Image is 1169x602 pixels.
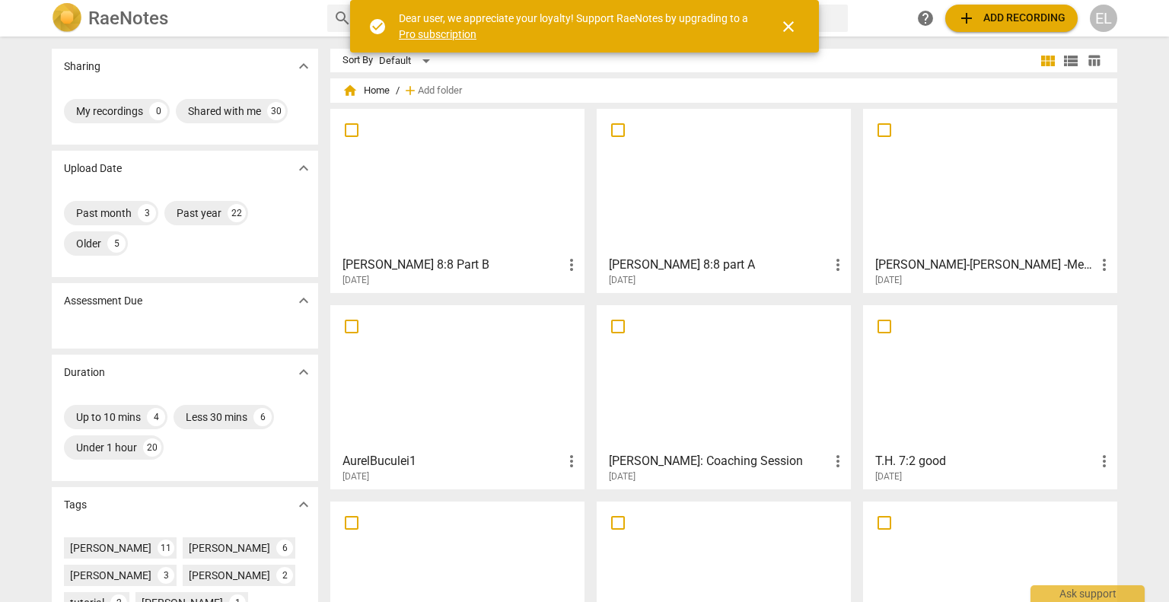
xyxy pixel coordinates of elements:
span: help [916,9,935,27]
p: Assessment Due [64,293,142,309]
span: more_vert [562,256,581,274]
img: Logo [52,3,82,33]
a: Pro subscription [399,28,476,40]
div: 3 [138,204,156,222]
p: Duration [64,365,105,381]
a: LogoRaeNotes [52,3,315,33]
h3: Anne 8:8 Part B [342,256,562,274]
div: Past month [76,205,132,221]
div: 30 [267,102,285,120]
span: expand_more [295,291,313,310]
a: [PERSON_NAME] 8:8 part A[DATE] [602,114,846,286]
a: [PERSON_NAME]-[PERSON_NAME] -Mentor Coaching Session #9[DATE] [868,114,1112,286]
span: expand_more [295,363,313,381]
span: [DATE] [609,470,635,483]
span: Home [342,83,390,98]
button: Show more [292,493,315,516]
span: Add recording [957,9,1065,27]
span: view_module [1039,52,1057,70]
p: Tags [64,497,87,513]
div: Older [76,236,101,251]
span: close [779,18,798,36]
span: Add folder [418,85,462,97]
span: search [333,9,352,27]
span: more_vert [1095,256,1113,274]
span: more_vert [562,452,581,470]
div: 11 [158,540,174,556]
div: My recordings [76,104,143,119]
button: EL [1090,5,1117,32]
span: [DATE] [875,470,902,483]
span: expand_more [295,57,313,75]
span: [DATE] [342,274,369,287]
h3: Charlotte Browning: Coaching Session [609,452,829,470]
div: [PERSON_NAME] [70,540,151,556]
div: 2 [276,567,293,584]
button: List view [1059,49,1082,72]
span: more_vert [829,256,847,274]
div: Dear user, we appreciate your loyalty! Support RaeNotes by upgrading to a [399,11,752,42]
div: Past year [177,205,221,221]
button: Upload [945,5,1078,32]
div: Under 1 hour [76,440,137,455]
button: Table view [1082,49,1105,72]
button: Close [770,8,807,45]
div: 3 [158,567,174,584]
div: 22 [228,204,246,222]
span: add [957,9,976,27]
a: T.H. 7:2 good[DATE] [868,311,1112,483]
div: 5 [107,234,126,253]
div: 20 [143,438,161,457]
div: 6 [253,408,272,426]
a: [PERSON_NAME] 8:8 Part B[DATE] [336,114,579,286]
span: more_vert [829,452,847,470]
button: Show more [292,361,315,384]
p: Upload Date [64,161,122,177]
h3: Anne 8:8 part A [609,256,829,274]
a: AurelBuculei1[DATE] [336,311,579,483]
div: Up to 10 mins [76,409,141,425]
h3: T.H. 7:2 good [875,452,1095,470]
span: expand_more [295,159,313,177]
div: Shared with me [188,104,261,119]
a: Help [912,5,939,32]
div: Sort By [342,55,373,66]
span: expand_more [295,495,313,514]
button: Show more [292,289,315,312]
a: [PERSON_NAME]: Coaching Session[DATE] [602,311,846,483]
div: Ask support [1030,585,1145,602]
div: Less 30 mins [186,409,247,425]
span: add [403,83,418,98]
span: view_list [1062,52,1080,70]
h3: AurelBuculei1 [342,452,562,470]
span: [DATE] [609,274,635,287]
span: [DATE] [875,274,902,287]
div: 0 [149,102,167,120]
span: home [342,83,358,98]
h3: Pam Rechel-Svetlana -Mentor Coaching Session #9 [875,256,1095,274]
button: Show more [292,55,315,78]
div: [PERSON_NAME] [189,540,270,556]
span: check_circle [368,18,387,36]
span: more_vert [1095,452,1113,470]
p: Sharing [64,59,100,75]
h2: RaeNotes [88,8,168,29]
div: Default [379,49,435,73]
div: [PERSON_NAME] [70,568,151,583]
span: [DATE] [342,470,369,483]
button: Tile view [1037,49,1059,72]
span: / [396,85,400,97]
div: 4 [147,408,165,426]
span: table_chart [1087,53,1101,68]
div: [PERSON_NAME] [189,568,270,583]
button: Show more [292,157,315,180]
div: 6 [276,540,293,556]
